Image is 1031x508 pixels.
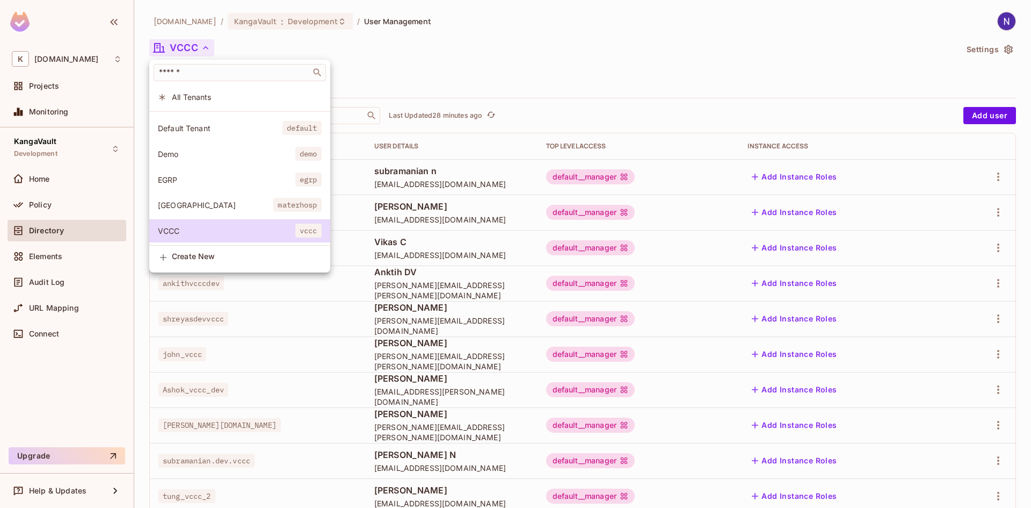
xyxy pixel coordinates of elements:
span: materhosp [273,198,321,212]
span: Default Tenant [158,123,282,133]
span: egrp [295,173,322,187]
span: EGRP [158,175,295,185]
div: Show only users with a role in this tenant: Default Tenant [149,117,330,140]
span: [GEOGRAPHIC_DATA] [158,200,273,210]
span: All Tenants [172,92,322,102]
div: Show only users with a role in this tenant: VCCC [149,219,330,242]
span: Demo [158,149,295,159]
span: demo [295,147,322,161]
div: Show only users with a role in this tenant: EGRP [149,168,330,191]
div: Show only users with a role in this tenant: Demo [149,142,330,166]
span: vccc [295,224,322,238]
span: Create New [172,252,322,261]
span: default [282,121,322,135]
span: VCCC [158,226,295,236]
div: Show only users with a role in this tenant: Mater Hospital [149,194,330,217]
